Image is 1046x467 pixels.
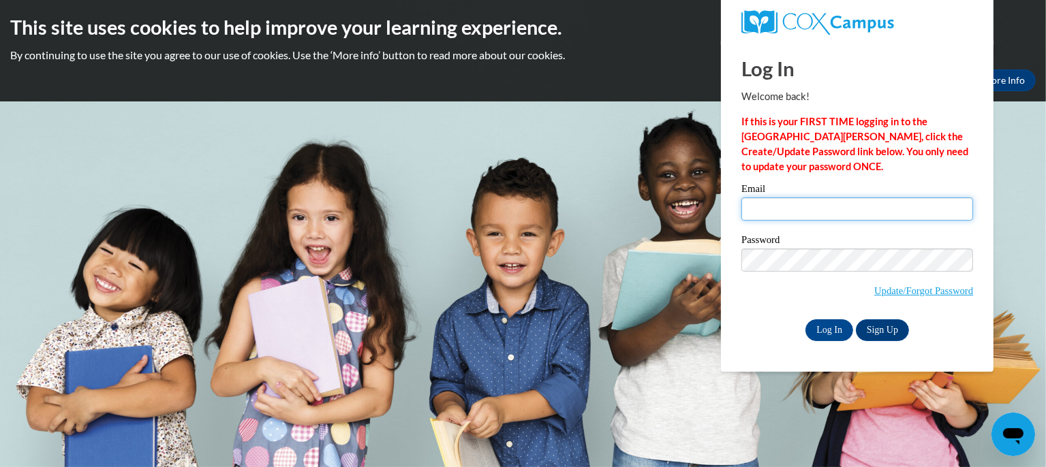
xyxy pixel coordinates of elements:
h1: Log In [741,54,973,82]
img: COX Campus [741,10,894,35]
input: Log In [805,319,853,341]
a: More Info [972,69,1036,91]
p: By continuing to use the site you agree to our use of cookies. Use the ‘More info’ button to read... [10,48,1036,63]
strong: If this is your FIRST TIME logging in to the [GEOGRAPHIC_DATA][PERSON_NAME], click the Create/Upd... [741,116,968,172]
a: Sign Up [856,319,909,341]
label: Email [741,184,973,197]
label: Password [741,235,973,248]
p: Welcome back! [741,89,973,104]
h2: This site uses cookies to help improve your learning experience. [10,14,1036,41]
iframe: Button to launch messaging window [991,413,1035,456]
a: Update/Forgot Password [874,285,973,296]
a: COX Campus [741,10,973,35]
